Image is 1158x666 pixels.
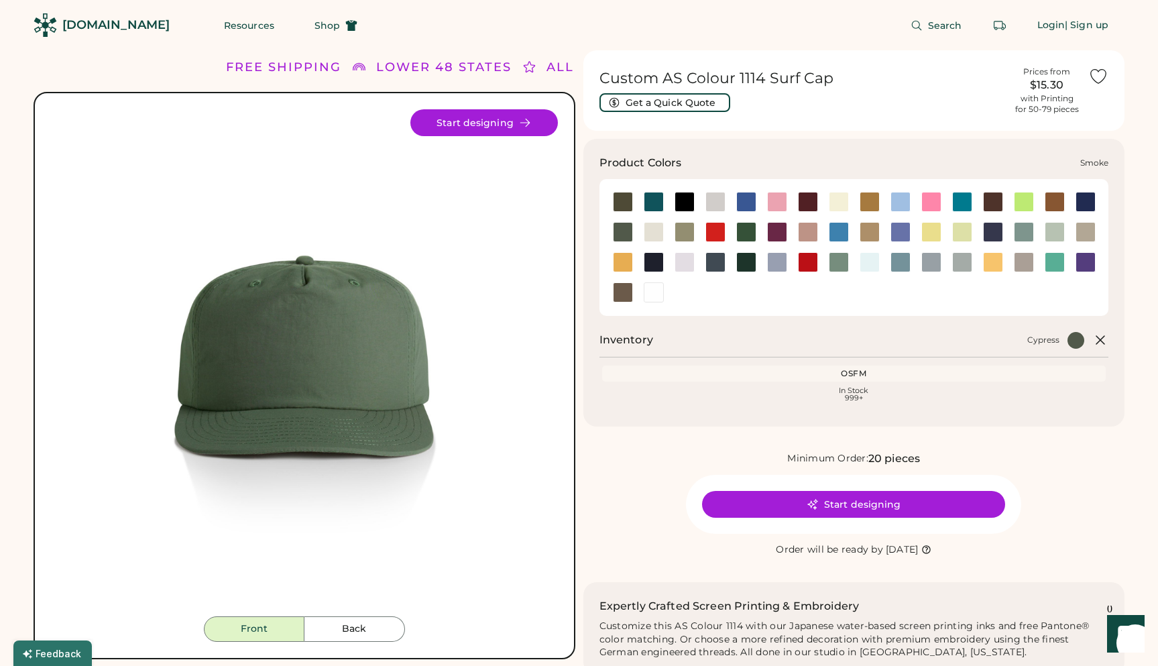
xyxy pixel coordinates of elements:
[702,491,1005,518] button: Start designing
[986,12,1013,39] button: Retrieve an order
[894,12,978,39] button: Search
[410,109,558,136] button: Start designing
[1080,158,1108,168] div: Smoke
[376,58,512,76] div: LOWER 48 STATES
[776,543,883,557] div: Order will be ready by
[928,21,962,30] span: Search
[787,452,868,465] div: Minimum Order:
[1065,19,1108,32] div: | Sign up
[208,12,290,39] button: Resources
[304,616,405,642] button: Back
[1027,335,1059,345] div: Cypress
[599,93,730,112] button: Get a Quick Quote
[599,155,682,171] h3: Product Colors
[605,368,1104,379] div: OSFM
[868,451,920,467] div: 20 pieces
[51,109,558,616] div: 1114 Style Image
[605,387,1104,402] div: In Stock 999+
[599,332,653,348] h2: Inventory
[599,598,860,614] h2: Expertly Crafted Screen Printing & Embroidery
[62,17,170,34] div: [DOMAIN_NAME]
[1013,77,1080,93] div: $15.30
[599,620,1109,660] div: Customize this AS Colour 1114 with our Japanese water-based screen printing inks and free Pantone...
[298,12,373,39] button: Shop
[226,58,341,76] div: FREE SHIPPING
[599,69,1006,88] h1: Custom AS Colour 1114 Surf Cap
[1094,606,1152,663] iframe: Front Chat
[1015,93,1079,115] div: with Printing for 50-79 pieces
[1023,66,1070,77] div: Prices from
[314,21,340,30] span: Shop
[886,543,919,557] div: [DATE]
[546,58,640,76] div: ALL ORDERS
[34,13,57,37] img: Rendered Logo - Screens
[204,616,304,642] button: Front
[51,109,558,616] img: 1114 - Cypress Front Image
[1037,19,1065,32] div: Login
